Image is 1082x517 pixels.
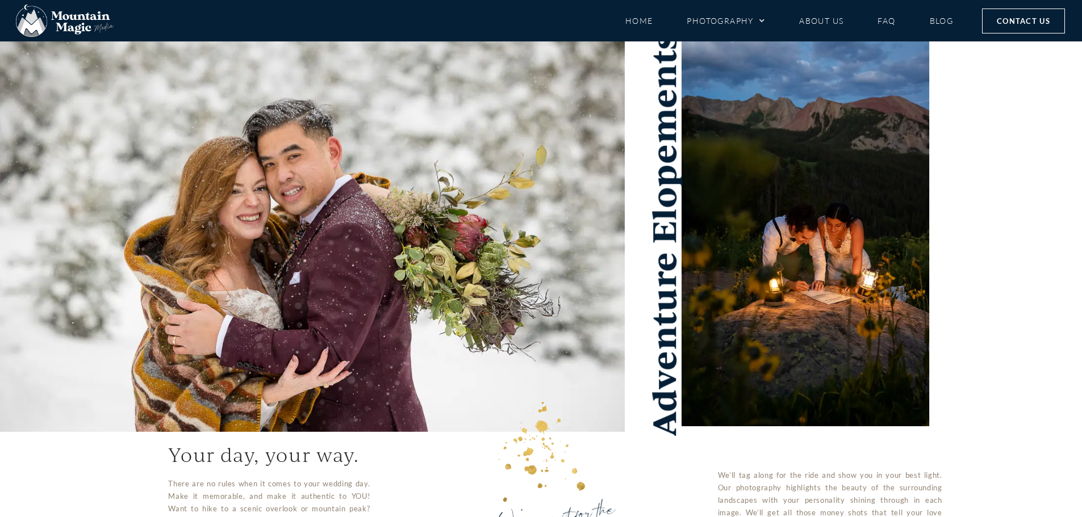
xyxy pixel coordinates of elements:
[645,33,682,436] h2: Adventure Elopements
[799,11,843,31] a: About Us
[16,5,114,37] img: Mountain Magic Media photography logo Crested Butte Photographer
[878,11,895,31] a: FAQ
[168,443,359,466] h2: Your day, your way.
[682,24,929,426] img: couple signing marriage license on rock in dark with lanterns and sunflowers Crested Butte photog...
[687,11,765,31] a: Photography
[625,11,954,31] nav: Menu
[997,15,1050,27] span: Contact Us
[982,9,1065,33] a: Contact Us
[930,11,954,31] a: Blog
[625,11,653,31] a: Home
